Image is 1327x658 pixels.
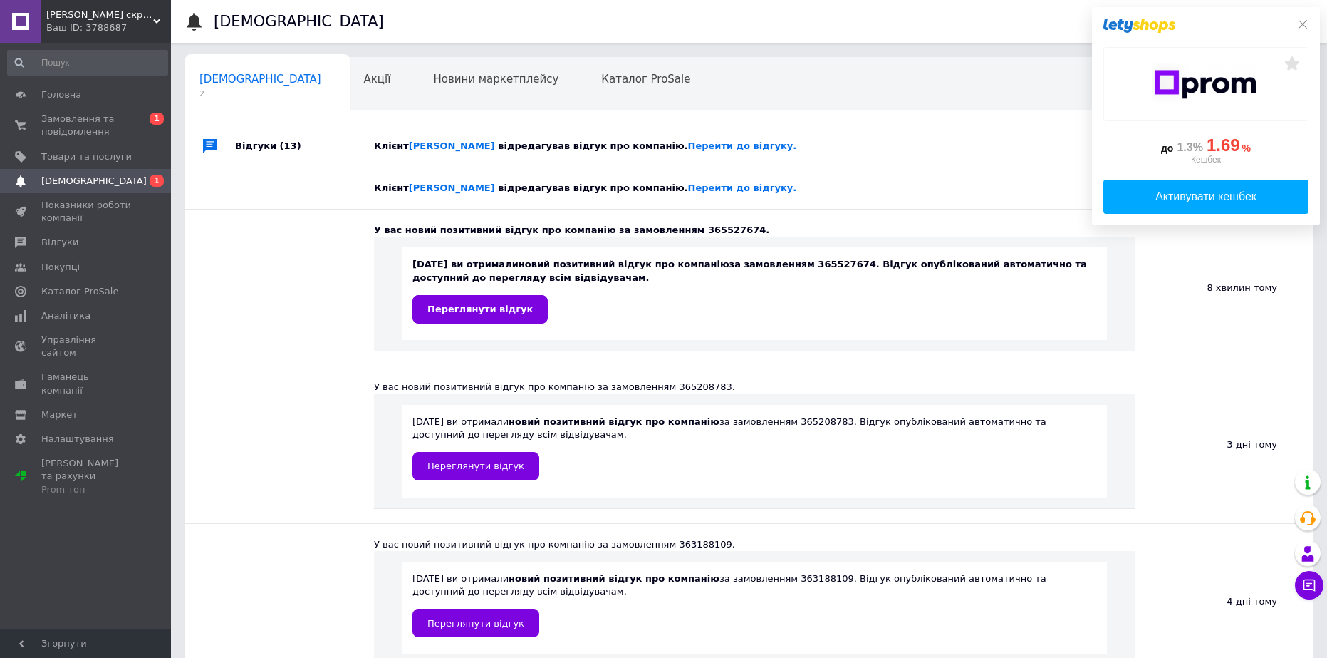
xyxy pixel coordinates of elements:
[41,408,78,421] span: Маркет
[374,224,1135,237] div: У вас новий позитивний відгук про компанію за замовленням 365527674.
[688,183,797,193] a: Перейти до відгуку.
[412,258,1096,323] div: [DATE] ви отримали за замовленням 365527674. Відгук опублікований автоматично та доступний до пер...
[41,88,81,101] span: Головна
[409,183,495,193] a: [PERSON_NAME]
[688,140,797,151] a: Перейти до відгуку.
[412,452,539,480] a: Переглянути відгук
[41,309,90,322] span: Аналітика
[235,125,374,168] div: Відгуки
[41,285,118,298] span: Каталог ProSale
[601,73,690,86] span: Каталог ProSale
[412,295,548,324] a: Переглянути відгук
[427,618,524,629] span: Переглянути відгук
[498,140,796,151] span: відредагував відгук про компанію.
[412,609,539,637] a: Переглянути відгук
[41,175,147,187] span: [DEMOGRAPHIC_DATA]
[41,457,132,496] span: [PERSON_NAME] та рахунки
[7,50,168,76] input: Пошук
[41,150,132,163] span: Товари та послуги
[41,371,132,396] span: Гаманець компанії
[46,21,171,34] div: Ваш ID: 3788687
[214,13,384,30] h1: [DEMOGRAPHIC_DATA]
[374,538,1135,551] div: У вас новий позитивний відгук про компанію за замовленням 363188109.
[41,334,132,359] span: Управління сайтом
[1135,366,1313,523] div: 3 дні тому
[427,304,533,314] span: Переглянути відгук
[41,236,78,249] span: Відгуки
[1135,210,1313,366] div: 8 хвилин тому
[509,573,719,584] b: новий позитивний відгук про компанію
[41,483,132,496] div: Prom топ
[1295,571,1323,600] button: Чат з покупцем
[150,113,164,125] span: 1
[374,381,1135,394] div: У вас новий позитивний відгук про компанію за замовленням 365208783.
[46,9,153,21] span: Іграшкова скриня
[519,259,729,269] b: новий позитивний відгук про компанію
[364,73,391,86] span: Акції
[509,416,719,427] b: новий позитивний відгук про компанію
[498,183,796,193] span: відредагував відгук про компанію.
[433,73,558,86] span: Новини маркетплейсу
[412,572,1096,637] div: [DATE] ви отримали за замовленням 363188109. Відгук опублікований автоматично та доступний до пер...
[374,183,796,193] span: Клієнт
[150,175,164,187] span: 1
[41,113,132,138] span: Замовлення та повідомлення
[412,416,1096,480] div: [DATE] ви отримали за замовленням 365208783. Відгук опублікований автоматично та доступний до пер...
[427,461,524,471] span: Переглянути відгук
[409,140,495,151] a: [PERSON_NAME]
[374,140,796,151] span: Клієнт
[41,199,132,225] span: Показники роботи компанії
[280,140,301,151] span: (13)
[199,88,321,99] span: 2
[199,73,321,86] span: [DEMOGRAPHIC_DATA]
[41,261,80,274] span: Покупці
[41,433,114,446] span: Налаштування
